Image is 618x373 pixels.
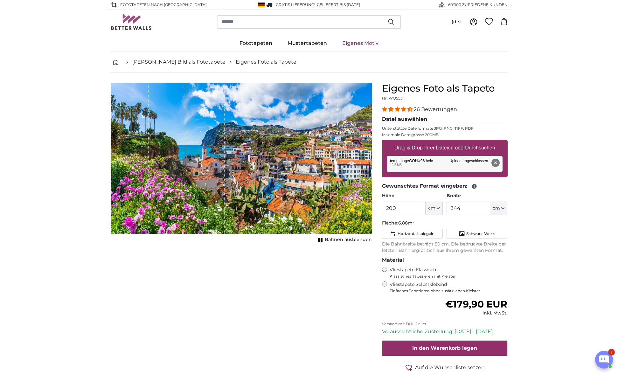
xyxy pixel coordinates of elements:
span: Auf die Wunschliste setzen [415,364,485,371]
span: In den Warenkorb legen [412,345,477,351]
a: Eigenes Motiv [335,35,386,52]
span: 60'000 ZUFRIEDENE KUNDEN [448,2,508,8]
a: [PERSON_NAME] Bild als Fototapete [132,58,226,66]
label: Breite [447,193,507,199]
span: 4.54 stars [382,106,414,112]
span: 26 Bewertungen [414,106,457,112]
span: cm [428,205,435,211]
span: GRATIS Lieferung! [276,2,315,7]
div: inkl. MwSt. [445,310,507,316]
button: Open chatbox [595,351,613,369]
legend: Material [382,256,508,264]
button: Bahnen ausblenden [316,235,372,244]
span: Klassisches Tapezieren mit Kleister [390,274,502,279]
span: 6.88m² [398,220,414,226]
img: Betterwalls [111,14,152,30]
legend: Datei auswählen [382,115,508,123]
p: Unterstützte Dateiformate JPG, PNG, TIFF, PDF. [382,126,508,131]
label: Vliestapete Selbstklebend [390,281,508,294]
label: Vliestapete Klassisch [390,267,502,279]
label: Höhe [382,193,443,199]
label: Drag & Drop Ihrer Dateien oder [392,142,498,154]
button: Auf die Wunschliste setzen [382,363,508,371]
button: Schwarz-Weiss [447,229,507,238]
p: Fläche: [382,220,508,226]
span: Horizontal spiegeln [398,231,434,236]
div: 1 of 1 [111,83,372,244]
span: cm [493,205,500,211]
p: Die Bahnbreite beträgt 50 cm. Die bedruckte Breite der letzten Bahn ergibt sich aus Ihrem gewählt... [382,241,508,254]
button: cm [490,202,507,215]
button: Horizontal spiegeln [382,229,443,238]
p: Voraussichtliche Zustellung: [DATE] - [DATE] [382,328,508,335]
p: Versand mit DHL Paket [382,321,508,327]
button: cm [426,202,443,215]
a: Fototapeten [232,35,280,52]
span: Schwarz-Weiss [466,231,495,236]
p: Maximale Dateigrösse 200MB. [382,132,508,137]
h1: Eigenes Foto als Tapete [382,83,508,94]
span: Fototapeten nach [GEOGRAPHIC_DATA] [120,2,207,8]
img: Deutschland [258,3,265,7]
span: €179,90 EUR [445,298,507,310]
span: Einfaches Tapezieren ohne zusätzlichen Kleister [390,288,508,294]
u: Durchsuchen [465,145,495,150]
nav: breadcrumbs [111,52,508,73]
span: Geliefert bis [DATE] [317,2,360,7]
button: (de) [447,16,466,28]
legend: Gewünschtes Format eingeben: [382,182,508,190]
a: Eigenes Foto als Tapete [236,58,296,66]
div: 1 [608,349,615,356]
button: In den Warenkorb legen [382,341,508,356]
a: Mustertapeten [280,35,335,52]
span: - [315,2,360,7]
span: Bahnen ausblenden [325,237,372,243]
span: Nr. WQ553 [382,96,403,100]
